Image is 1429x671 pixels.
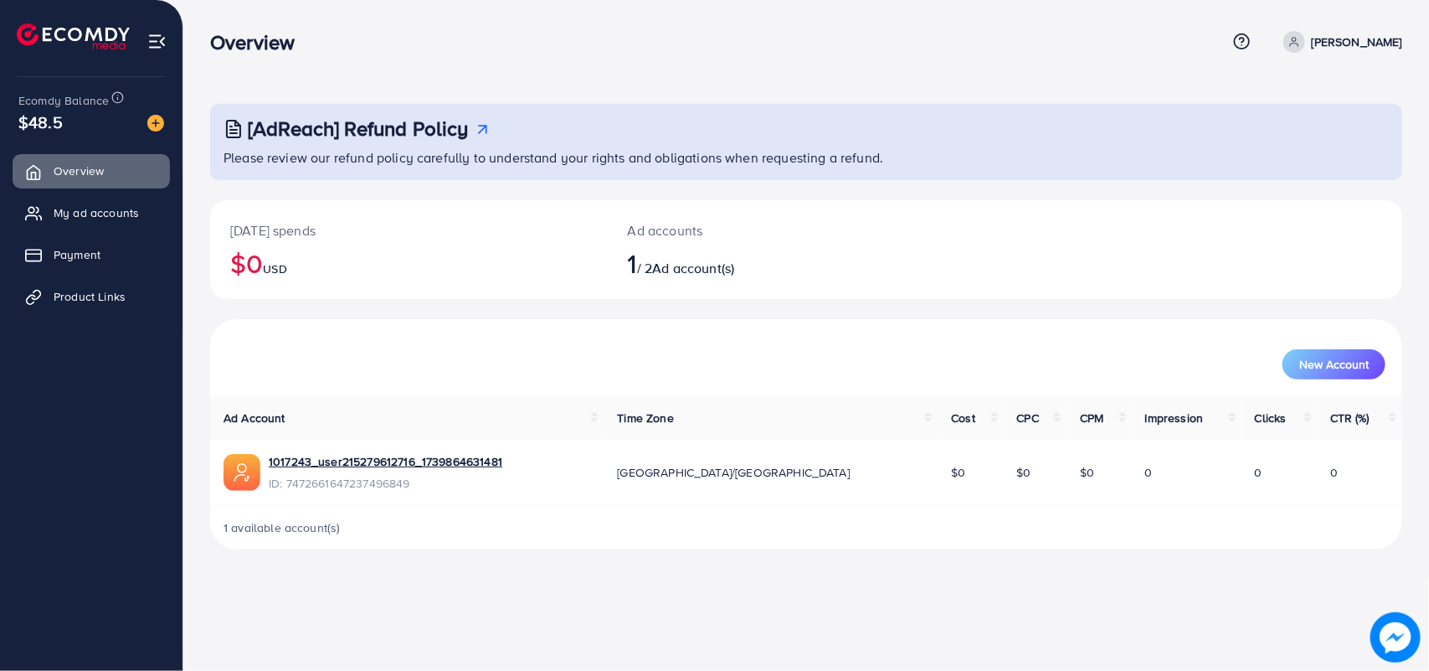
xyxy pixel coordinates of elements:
span: Product Links [54,288,126,305]
img: image [147,115,164,132]
a: Product Links [13,280,170,313]
span: 0 [1145,464,1153,481]
span: Ad Account [224,410,285,426]
span: $48.5 [18,110,63,134]
p: Ad accounts [628,220,886,240]
span: Ad account(s) [652,259,734,277]
h2: $0 [230,247,588,279]
p: [PERSON_NAME] [1312,32,1402,52]
span: 1 available account(s) [224,519,341,536]
h3: [AdReach] Refund Policy [248,116,469,141]
span: 0 [1330,464,1338,481]
h2: / 2 [628,247,886,279]
span: USD [263,261,286,277]
span: $0 [1080,464,1094,481]
span: My ad accounts [54,204,139,221]
span: 0 [1255,464,1262,481]
span: CTR (%) [1330,410,1370,426]
h3: Overview [210,30,308,54]
span: Impression [1145,410,1204,426]
img: logo [17,23,130,49]
a: My ad accounts [13,196,170,230]
button: New Account [1283,349,1385,379]
p: Please review our refund policy carefully to understand your rights and obligations when requesti... [224,147,1392,168]
a: Overview [13,154,170,188]
span: 1 [628,244,637,282]
span: ID: 7472661647237496849 [269,475,502,492]
span: $0 [951,464,965,481]
a: [PERSON_NAME] [1277,31,1402,53]
span: CPM [1080,410,1103,426]
span: Ecomdy Balance [18,92,109,109]
span: Overview [54,163,104,179]
p: [DATE] spends [230,220,588,240]
span: $0 [1017,464,1031,481]
img: ic-ads-acc.e4c84228.svg [224,454,260,491]
span: Clicks [1255,410,1287,426]
span: [GEOGRAPHIC_DATA]/[GEOGRAPHIC_DATA] [617,464,850,481]
span: Cost [951,410,975,426]
span: Time Zone [617,410,673,426]
img: menu [147,32,167,51]
span: Payment [54,246,100,263]
a: Payment [13,238,170,271]
img: image [1370,612,1421,663]
a: 1017243_user215279612716_1739864631481 [269,453,502,470]
span: CPC [1017,410,1039,426]
span: New Account [1299,359,1369,370]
